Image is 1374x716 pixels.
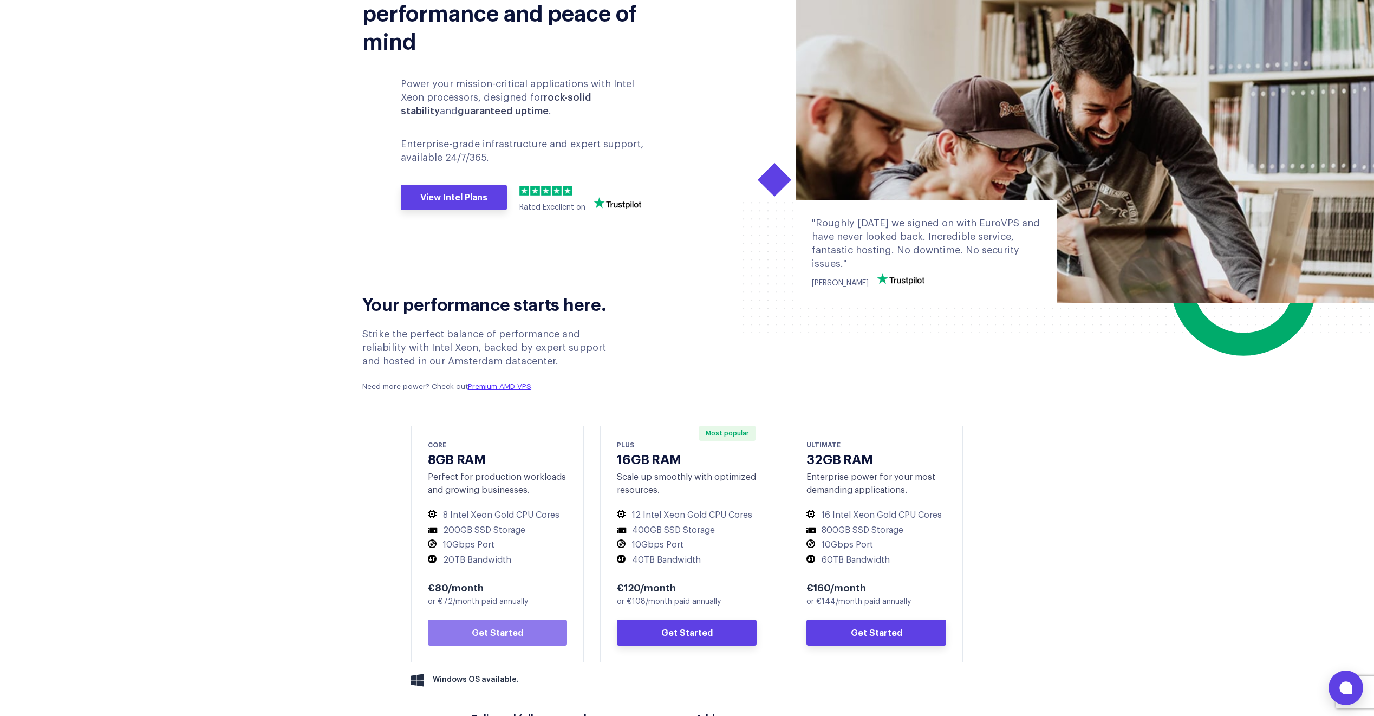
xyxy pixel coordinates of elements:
[401,93,591,116] b: rock-solid stability
[428,581,568,594] div: €80/month
[617,539,757,551] li: 10Gbps Port
[806,620,946,646] a: Get Started
[617,471,757,497] div: Scale up smoothly with optimized resources.
[428,539,568,551] li: 10Gbps Port
[617,525,757,536] li: 400GB SSD Storage
[812,217,1040,271] div: "Roughly [DATE] we signed on with EuroVPS and have never looked back. Incredible service, fantast...
[433,674,519,686] span: Windows OS available.
[458,106,549,116] b: guaranteed uptime
[428,555,568,566] li: 20TB Bandwidth
[806,581,946,594] div: €160/month
[617,596,757,608] div: or €108/month paid annually
[812,279,869,287] span: [PERSON_NAME]
[401,138,657,165] p: Enterprise-grade infrastructure and expert support, available 24/7/365.
[362,292,624,314] h2: Your performance starts here.
[428,471,568,497] div: Perfect for production workloads and growing businesses.
[401,77,657,119] p: Power your mission-critical applications with Intel Xeon processors, designed for and .
[806,555,946,566] li: 60TB Bandwidth
[806,539,946,551] li: 10Gbps Port
[541,186,551,196] img: 3
[617,620,757,646] a: Get Started
[428,620,568,646] a: Get Started
[401,185,507,211] a: View Intel Plans
[519,186,529,196] img: 1
[806,440,946,450] div: ULTIMATE
[699,426,756,441] span: Most popular
[530,186,540,196] img: 2
[519,204,585,211] span: Rated Excellent on
[428,510,568,521] li: 8 Intel Xeon Gold CPU Cores
[362,382,624,392] p: Need more power? Check out .
[428,440,568,450] div: CORE
[617,581,757,594] div: €120/month
[617,451,757,466] h3: 16GB RAM
[806,525,946,536] li: 800GB SSD Storage
[806,451,946,466] h3: 32GB RAM
[563,186,572,196] img: 5
[617,440,757,450] div: PLUS
[428,451,568,466] h3: 8GB RAM
[362,328,624,393] div: Strike the perfect balance of performance and reliability with Intel Xeon, backed by expert suppo...
[552,186,562,196] img: 4
[468,383,531,390] a: Premium AMD VPS
[806,596,946,608] div: or €144/month paid annually
[617,510,757,521] li: 12 Intel Xeon Gold CPU Cores
[806,510,946,521] li: 16 Intel Xeon Gold CPU Cores
[1329,671,1363,705] button: Open chat window
[806,471,946,497] div: Enterprise power for your most demanding applications.
[428,596,568,608] div: or €72/month paid annually
[428,525,568,536] li: 200GB SSD Storage
[617,555,757,566] li: 40TB Bandwidth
